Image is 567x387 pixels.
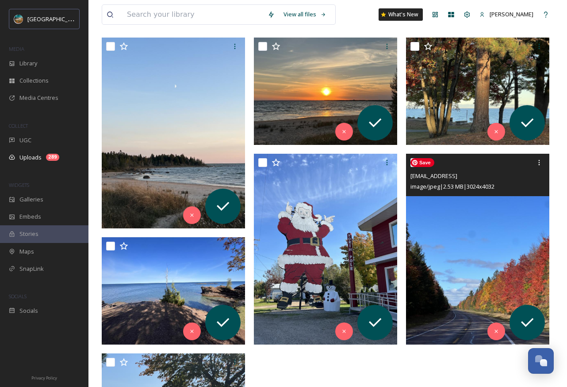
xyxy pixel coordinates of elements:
img: ext_1757211404.922354_thewrightadventures21@gmail.com-53526B78-8263-4DF7-BE1D-2F713FC58231.jpeg [406,38,549,145]
span: [PERSON_NAME] [490,10,533,18]
span: UGC [19,136,31,144]
button: Open Chat [528,348,554,374]
span: Stories [19,230,38,238]
span: Privacy Policy [31,375,57,381]
img: ext_1757211407.920657_thewrightadventures21@gmail.com-F45A960F-1BDB-426B-83AE-38E89FA7E57C.jpeg [102,38,245,228]
a: Privacy Policy [31,372,57,383]
input: Search your library [123,5,263,24]
span: Socials [19,307,38,315]
span: Media Centres [19,94,58,102]
span: [EMAIL_ADDRESS] [410,172,457,180]
span: Embeds [19,212,41,221]
a: View all files [279,6,331,23]
span: Save [410,158,434,167]
a: What's New [379,8,423,21]
img: Snapsea%20Profile.jpg [14,15,23,23]
span: Galleries [19,195,43,204]
span: image/jpeg | 2.53 MB | 3024 x 4032 [410,182,494,190]
span: Collections [19,76,49,85]
span: Maps [19,247,34,256]
span: Library [19,59,37,68]
span: MEDIA [9,46,24,52]
a: [PERSON_NAME] [475,6,538,23]
img: ext_1757211406.830163_thewrightadventures21@gmail.com-B0FBB13E-B27C-426A-8A6B-4D52930E9F44.jpeg [254,38,397,145]
img: ext_1757211404.430991_thewrightadventures21@gmail.com-2A445923-9F96-4979-9AA1-F456288F97BB.jpeg [102,237,245,345]
img: ext_1757211404.332534_thewrightadventures21@gmail.com-A50E8923-F000-4693-B888-D438B4EB431E.jpeg [406,154,549,345]
span: COLLECT [9,122,28,129]
span: WIDGETS [9,182,29,188]
span: SnapLink [19,265,44,273]
span: SOCIALS [9,293,27,300]
span: Uploads [19,153,42,162]
div: 289 [46,154,59,161]
span: [GEOGRAPHIC_DATA][US_STATE] [27,15,114,23]
img: ext_1757211404.338772_thewrightadventures21@gmail.com-CA5852A7-B106-4DE9-B778-88BE65D908F7.jpeg [254,154,397,345]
